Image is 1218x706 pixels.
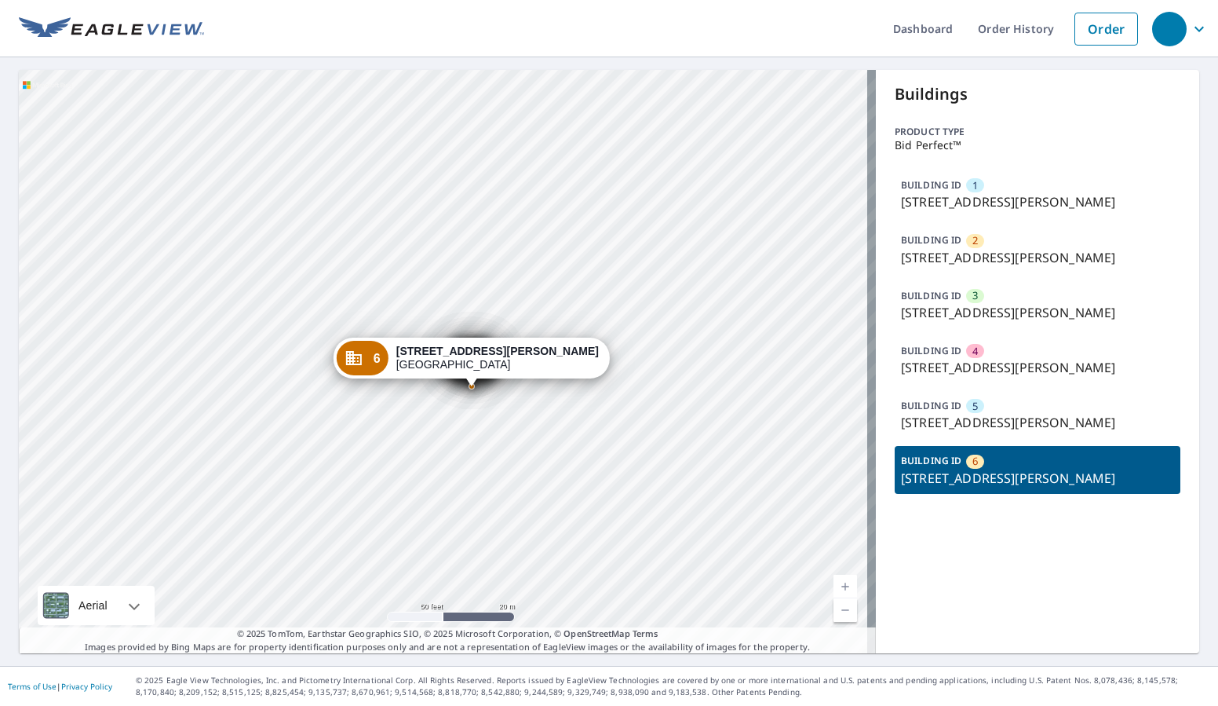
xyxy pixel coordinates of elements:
[901,303,1174,322] p: [STREET_ADDRESS][PERSON_NAME]
[374,353,381,364] span: 6
[901,413,1174,432] p: [STREET_ADDRESS][PERSON_NAME]
[396,345,599,357] strong: [STREET_ADDRESS][PERSON_NAME]
[237,627,658,641] span: © 2025 TomTom, Earthstar Geographics SIO, © 2025 Microsoft Corporation, ©
[19,17,204,41] img: EV Logo
[136,675,1210,698] p: © 2025 Eagle View Technologies, Inc. and Pictometry International Corp. All Rights Reserved. Repo...
[901,344,961,357] p: BUILDING ID
[901,192,1174,211] p: [STREET_ADDRESS][PERSON_NAME]
[1074,13,1138,46] a: Order
[901,178,961,192] p: BUILDING ID
[901,358,1174,377] p: [STREET_ADDRESS][PERSON_NAME]
[895,139,1180,152] p: Bid Perfect™
[833,575,857,598] a: Current Level 19, Zoom In
[972,454,978,469] span: 6
[895,82,1180,106] p: Buildings
[8,682,112,691] p: |
[901,399,961,412] p: BUILDING ID
[563,627,629,639] a: OpenStreetMap
[901,233,961,247] p: BUILDING ID
[972,399,978,414] span: 5
[901,248,1174,267] p: [STREET_ADDRESS][PERSON_NAME]
[334,338,610,386] div: Dropped pin, building 6, Commercial property, 3738 Glen Oaks Blvd Sioux City, IA 51104
[901,289,961,302] p: BUILDING ID
[972,288,978,303] span: 3
[8,681,57,692] a: Terms of Use
[396,345,599,371] div: [GEOGRAPHIC_DATA]
[19,627,876,653] p: Images provided by Bing Maps are for property identification purposes only and are not a represen...
[972,344,978,359] span: 4
[972,233,978,248] span: 2
[633,627,658,639] a: Terms
[901,454,961,467] p: BUILDING ID
[901,469,1174,488] p: [STREET_ADDRESS][PERSON_NAME]
[895,125,1180,139] p: Product type
[74,586,112,625] div: Aerial
[38,586,155,625] div: Aerial
[61,681,112,692] a: Privacy Policy
[972,178,978,193] span: 1
[833,598,857,622] a: Current Level 19, Zoom Out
